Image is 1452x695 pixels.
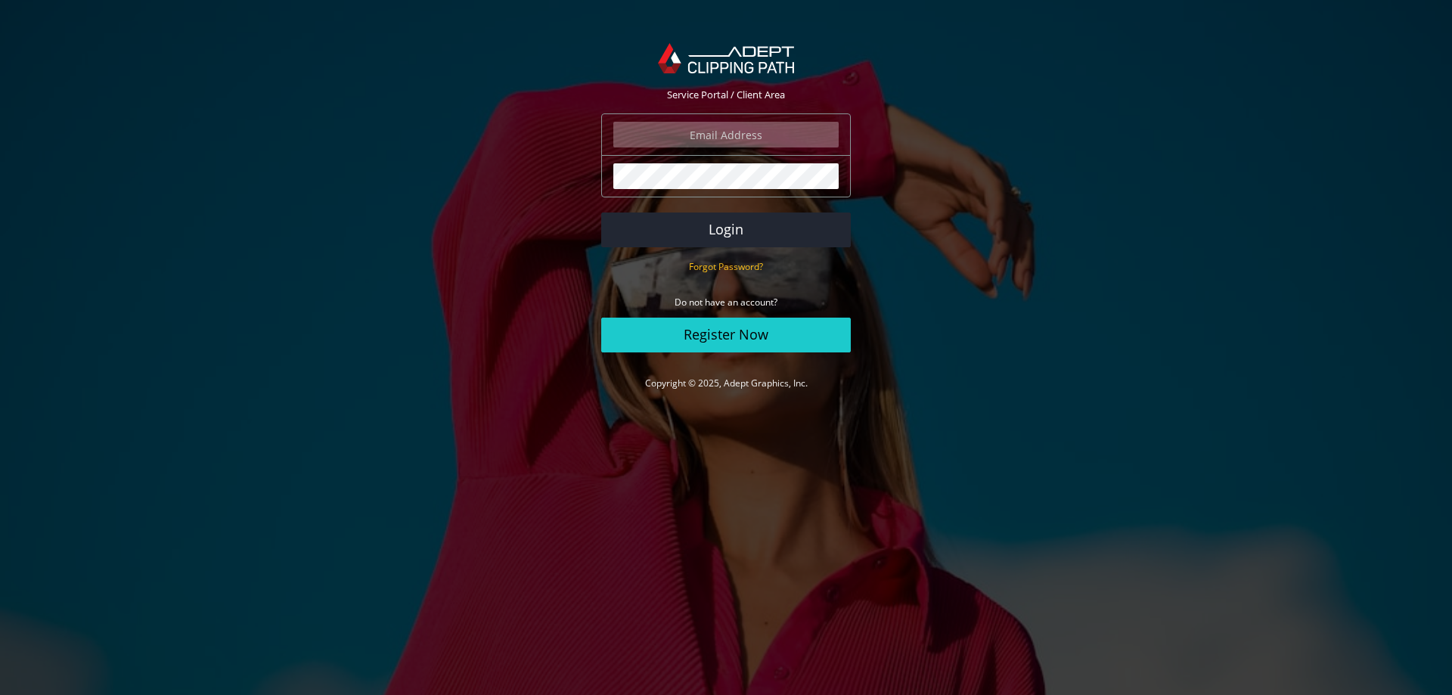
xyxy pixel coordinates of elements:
[658,43,793,73] img: Adept Graphics
[601,318,851,352] a: Register Now
[689,259,763,273] a: Forgot Password?
[613,122,839,147] input: Email Address
[689,260,763,273] small: Forgot Password?
[645,377,808,389] a: Copyright © 2025, Adept Graphics, Inc.
[675,296,777,309] small: Do not have an account?
[667,88,785,101] span: Service Portal / Client Area
[601,213,851,247] button: Login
